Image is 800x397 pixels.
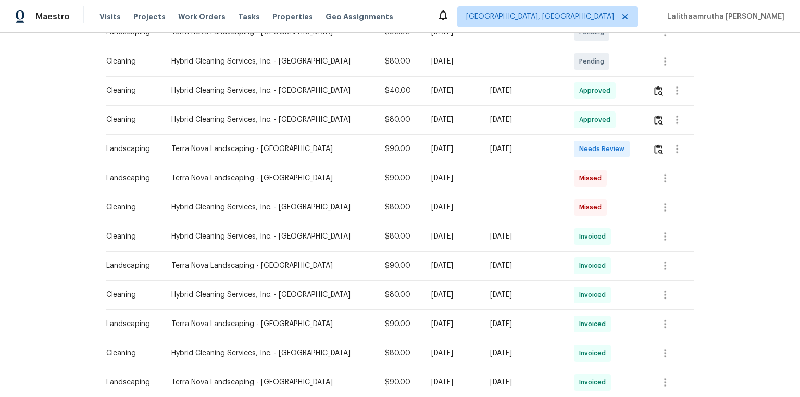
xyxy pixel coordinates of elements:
div: [DATE] [431,319,473,329]
div: $80.00 [385,202,415,213]
div: Cleaning [106,348,155,358]
div: $80.00 [385,231,415,242]
span: Invoiced [579,260,610,271]
span: Invoiced [579,290,610,300]
div: [DATE] [431,202,473,213]
span: Lalithaamrutha [PERSON_NAME] [663,11,784,22]
div: [DATE] [431,56,473,67]
button: Review Icon [653,107,665,132]
div: Cleaning [106,202,155,213]
span: Missed [579,202,606,213]
div: Landscaping [106,144,155,154]
div: Terra Nova Landscaping - [GEOGRAPHIC_DATA] [171,173,368,183]
span: [GEOGRAPHIC_DATA], [GEOGRAPHIC_DATA] [466,11,614,22]
span: Pending [579,56,608,67]
div: Terra Nova Landscaping - [GEOGRAPHIC_DATA] [171,377,368,388]
div: [DATE] [431,144,473,154]
span: Maestro [35,11,70,22]
span: Approved [579,115,615,125]
div: $80.00 [385,348,415,358]
span: Geo Assignments [326,11,393,22]
div: $90.00 [385,27,415,38]
span: Properties [272,11,313,22]
div: $90.00 [385,144,415,154]
div: Cleaning [106,85,155,96]
span: Work Orders [178,11,226,22]
div: Terra Nova Landscaping - [GEOGRAPHIC_DATA] [171,144,368,154]
div: [DATE] [490,144,557,154]
div: $80.00 [385,115,415,125]
div: Cleaning [106,231,155,242]
img: Review Icon [654,86,663,96]
div: [DATE] [490,348,557,358]
div: Terra Nova Landscaping - [GEOGRAPHIC_DATA] [171,260,368,271]
span: Projects [133,11,166,22]
div: [DATE] [431,173,473,183]
div: Hybrid Cleaning Services, Inc. - [GEOGRAPHIC_DATA] [171,115,368,125]
div: $90.00 [385,377,415,388]
div: [DATE] [431,377,473,388]
div: [DATE] [490,377,557,388]
div: Terra Nova Landscaping - [GEOGRAPHIC_DATA] [171,27,368,38]
div: [DATE] [490,319,557,329]
button: Review Icon [653,137,665,162]
div: Landscaping [106,377,155,388]
div: [DATE] [490,290,557,300]
div: Hybrid Cleaning Services, Inc. - [GEOGRAPHIC_DATA] [171,202,368,213]
div: [DATE] [431,115,473,125]
div: Hybrid Cleaning Services, Inc. - [GEOGRAPHIC_DATA] [171,348,368,358]
div: Landscaping [106,319,155,329]
div: [DATE] [431,85,473,96]
div: Cleaning [106,115,155,125]
span: Pending [579,27,608,38]
div: $80.00 [385,56,415,67]
div: [DATE] [431,231,473,242]
div: Hybrid Cleaning Services, Inc. - [GEOGRAPHIC_DATA] [171,231,368,242]
span: Visits [99,11,121,22]
div: Landscaping [106,173,155,183]
div: $90.00 [385,260,415,271]
div: Landscaping [106,27,155,38]
div: $90.00 [385,319,415,329]
div: Hybrid Cleaning Services, Inc. - [GEOGRAPHIC_DATA] [171,290,368,300]
span: Invoiced [579,231,610,242]
div: [DATE] [431,348,473,358]
img: Review Icon [654,144,663,154]
span: Invoiced [579,319,610,329]
div: $40.00 [385,85,415,96]
span: Invoiced [579,348,610,358]
div: [DATE] [431,27,473,38]
span: Approved [579,85,615,96]
div: $90.00 [385,173,415,183]
div: Cleaning [106,290,155,300]
div: Cleaning [106,56,155,67]
div: [DATE] [490,85,557,96]
div: [DATE] [431,290,473,300]
div: [DATE] [490,231,557,242]
div: Landscaping [106,260,155,271]
div: [DATE] [490,115,557,125]
div: Hybrid Cleaning Services, Inc. - [GEOGRAPHIC_DATA] [171,85,368,96]
div: [DATE] [490,260,557,271]
span: Tasks [238,13,260,20]
img: Review Icon [654,115,663,125]
div: Terra Nova Landscaping - [GEOGRAPHIC_DATA] [171,319,368,329]
span: Needs Review [579,144,629,154]
span: Invoiced [579,377,610,388]
div: [DATE] [431,260,473,271]
div: Hybrid Cleaning Services, Inc. - [GEOGRAPHIC_DATA] [171,56,368,67]
button: Review Icon [653,78,665,103]
span: Missed [579,173,606,183]
div: $80.00 [385,290,415,300]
